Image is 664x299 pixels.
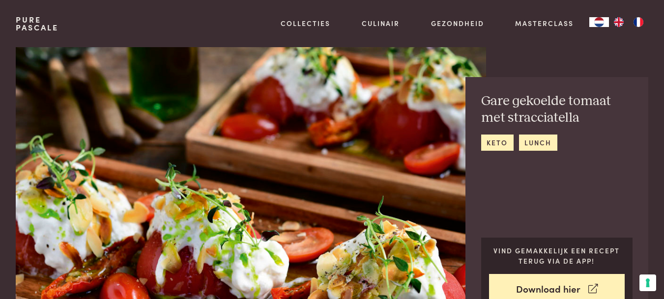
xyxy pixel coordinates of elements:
[589,17,609,27] a: NL
[519,135,557,151] a: lunch
[589,17,648,27] aside: Language selected: Nederlands
[515,18,574,28] a: Masterclass
[589,17,609,27] div: Language
[431,18,484,28] a: Gezondheid
[16,16,58,31] a: PurePascale
[489,245,625,266] p: Vind gemakkelijk een recept terug via de app!
[639,274,656,291] button: Uw voorkeuren voor toestemming voor trackingtechnologieën
[481,135,514,151] a: keto
[281,18,330,28] a: Collecties
[629,17,648,27] a: FR
[609,17,629,27] a: EN
[362,18,400,28] a: Culinair
[481,93,633,127] h2: Gare gekoelde tomaat met stracciatella
[609,17,648,27] ul: Language list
